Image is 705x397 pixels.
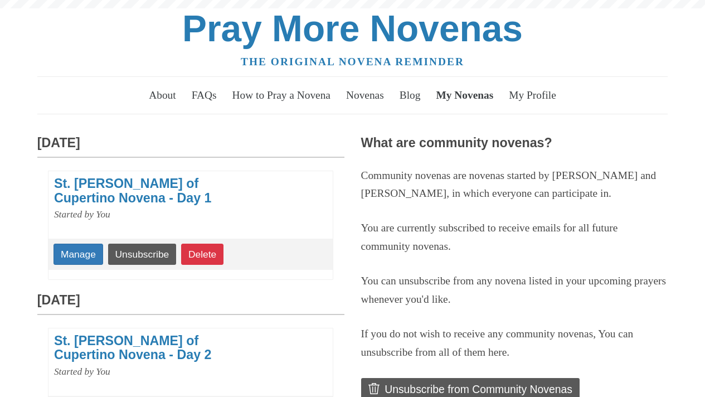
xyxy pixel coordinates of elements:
h3: [DATE] [37,293,344,315]
a: Pray More Novenas [182,8,523,49]
a: St. [PERSON_NAME] of Cupertino Novena - Day 1 [54,176,212,205]
a: Unsubscribe [108,244,177,265]
p: You can unsubscribe from any novena listed in your upcoming prayers whenever you'd like. [361,272,668,309]
a: FAQs [185,80,223,111]
a: Novenas [339,80,390,111]
p: If you do not wish to receive any community novenas, You can unsubscribe from all of them here. [361,325,668,362]
a: The original novena reminder [241,56,464,67]
div: Started by You [54,205,262,224]
h3: [DATE] [37,136,344,158]
a: My Profile [503,80,563,111]
a: About [143,80,183,111]
a: How to Pray a Novena [226,80,337,111]
a: St. [PERSON_NAME] of Cupertino Novena - Day 2 [54,333,212,362]
a: My Novenas [430,80,500,111]
p: You are currently subscribed to receive emails for all future community novenas. [361,219,668,256]
div: Started by You [54,362,262,381]
h3: What are community novenas? [361,136,668,151]
a: Blog [393,80,427,111]
p: Community novenas are novenas started by [PERSON_NAME] and [PERSON_NAME], in which everyone can p... [361,167,668,204]
a: Manage [54,244,103,265]
a: Delete [181,244,223,265]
